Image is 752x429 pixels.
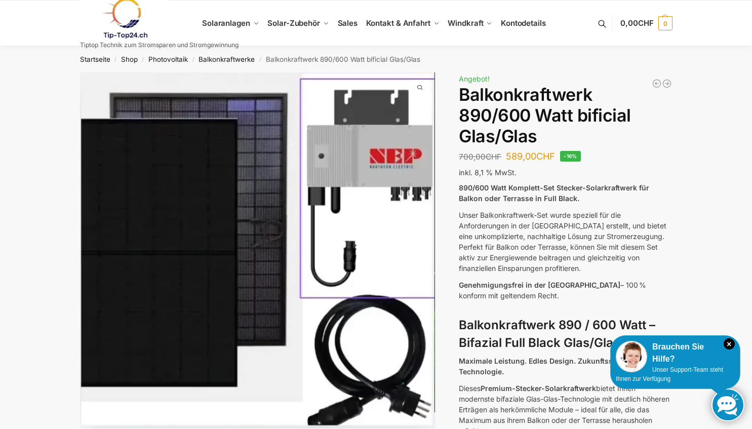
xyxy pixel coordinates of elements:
[459,357,635,376] strong: Maximale Leistung. Edles Design. Zukunftssichere Technologie.
[616,341,647,372] img: Customer service
[616,366,723,382] span: Unser Support-Team steht Ihnen zur Verfügung
[110,56,121,64] span: /
[362,1,444,46] a: Kontakt & Anfahrt
[138,56,148,64] span: /
[459,318,655,350] strong: Balkonkraftwerk 890 / 600 Watt – Bifazial Full Black Glas/Glas
[616,341,735,365] div: Brauchen Sie Hilfe?
[459,85,672,146] h1: Balkonkraftwerk 890/600 Watt bificial Glas/Glas
[121,55,138,63] a: Shop
[652,79,662,89] a: 890/600 Watt Solarkraftwerk + 2,7 KW Batteriespeicher Genehmigungsfrei
[501,18,546,28] span: Kontodetails
[662,79,672,89] a: Steckerkraftwerk 890/600 Watt, mit Ständer für Terrasse inkl. Lieferung
[338,18,358,28] span: Sales
[536,151,555,162] span: CHF
[638,18,654,28] span: CHF
[560,151,581,162] span: -16%
[459,281,620,289] span: Genehmigungsfrei in der [GEOGRAPHIC_DATA]
[448,18,483,28] span: Windkraft
[459,210,672,274] p: Unser Balkonkraftwerk-Set wurde speziell für die Anforderungen in der [GEOGRAPHIC_DATA] erstellt,...
[620,8,672,38] a: 0,00CHF 0
[658,16,672,30] span: 0
[459,183,649,203] strong: 890/600 Watt Komplett-Set Stecker-Solarkraftwerk für Balkon oder Terrasse in Full Black.
[267,18,320,28] span: Solar-Zubehör
[188,56,199,64] span: /
[199,55,255,63] a: Balkonkraftwerke
[148,55,188,63] a: Photovoltaik
[724,338,735,349] i: Schließen
[80,72,436,428] img: Balkonkraftwerk 890/600 Watt bificial Glas/Glas 1
[255,56,265,64] span: /
[62,46,690,72] nav: Breadcrumb
[481,384,596,393] strong: Premium-Stecker-Solarkraftwerk
[506,151,555,162] bdi: 589,00
[202,18,250,28] span: Solaranlagen
[459,281,646,300] span: – 100 % konform mit geltendem Recht.
[459,74,490,83] span: Angebot!
[620,18,653,28] span: 0,00
[333,1,362,46] a: Sales
[444,1,497,46] a: Windkraft
[80,42,239,48] p: Tiptop Technik zum Stromsparen und Stromgewinnung
[80,55,110,63] a: Startseite
[459,168,517,177] span: inkl. 8,1 % MwSt.
[366,18,430,28] span: Kontakt & Anfahrt
[263,1,333,46] a: Solar-Zubehör
[497,1,550,46] a: Kontodetails
[486,152,501,162] span: CHF
[459,152,501,162] bdi: 700,00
